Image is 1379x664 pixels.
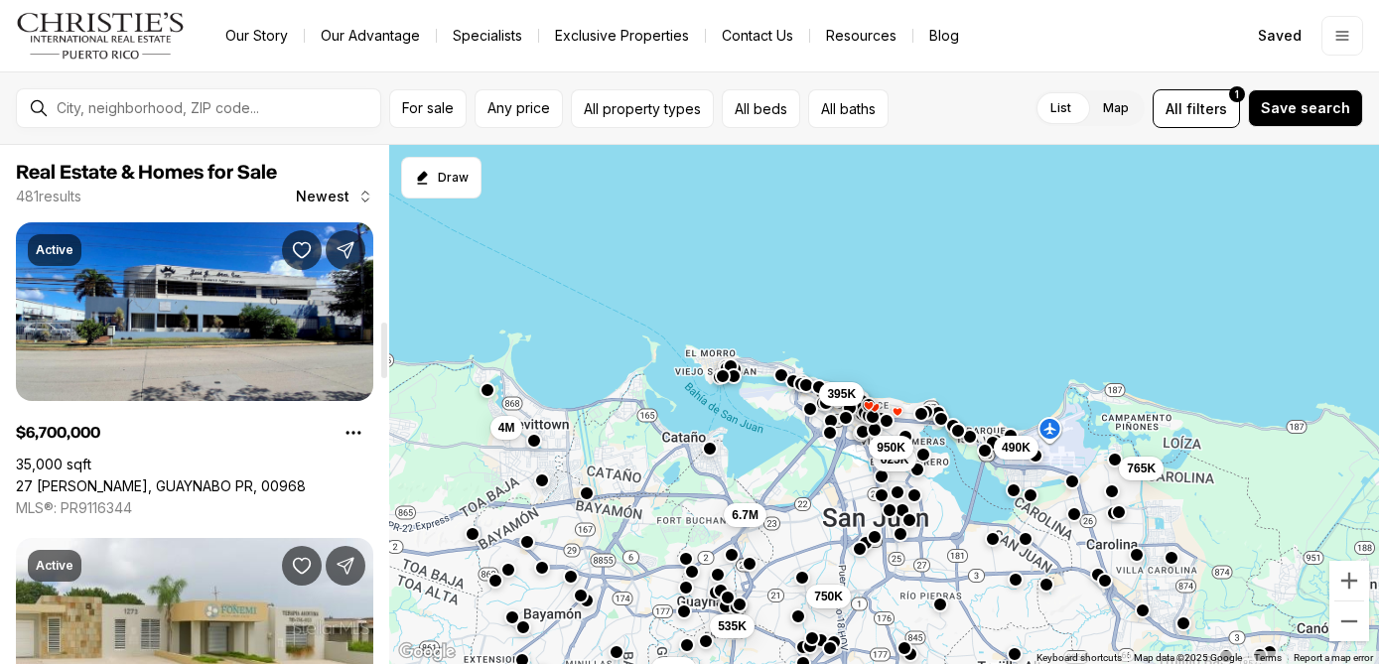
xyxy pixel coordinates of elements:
[814,589,843,604] span: 750K
[1246,16,1313,56] a: Saved
[810,22,912,50] a: Resources
[1002,440,1031,456] span: 490K
[571,89,714,128] button: All property types
[1235,86,1239,102] span: 1
[16,189,81,204] p: 481 results
[36,242,73,258] p: Active
[475,89,563,128] button: Any price
[732,507,758,523] span: 6.7M
[282,546,322,586] button: Save Property: 54 CALLE 54 SE #1273
[1087,90,1145,126] label: Map
[296,189,349,204] span: Newest
[1134,652,1242,663] span: Map data ©2025 Google
[1034,90,1087,126] label: List
[710,614,755,638] button: 535K
[1186,98,1227,119] span: filters
[724,503,766,527] button: 6.7M
[806,585,851,608] button: 750K
[1248,89,1363,127] button: Save search
[326,546,365,586] button: Share Property
[487,100,550,116] span: Any price
[1261,100,1350,116] span: Save search
[282,230,322,270] button: Save Property: 27 AMELIA
[1329,561,1369,600] button: Zoom in
[16,163,277,183] span: Real Estate & Homes for Sale
[1166,98,1182,119] span: All
[819,382,864,406] button: 395K
[808,89,889,128] button: All baths
[16,12,186,60] img: logo
[1258,28,1302,44] span: Saved
[1321,16,1363,56] button: Open menu
[389,89,467,128] button: For sale
[913,22,975,50] a: Blog
[497,420,514,436] span: 4M
[489,416,522,440] button: 4M
[326,230,365,270] button: Share Property
[1153,89,1240,128] button: Allfilters1
[36,558,73,574] p: Active
[539,22,705,50] a: Exclusive Properties
[877,440,905,456] span: 950K
[994,436,1038,460] button: 490K
[305,22,436,50] a: Our Advantage
[706,22,809,50] button: Contact Us
[880,452,908,467] span: 625K
[722,89,800,128] button: All beds
[872,448,916,471] button: 625K
[437,22,538,50] a: Specialists
[1294,652,1373,663] a: Report a map error
[1127,461,1156,476] span: 765K
[718,618,747,634] span: 535K
[16,477,306,495] a: 27 AMELIA, GUAYNABO PR, 00968
[869,436,913,460] button: 950K
[1254,652,1282,663] a: Terms (opens in new tab)
[209,22,304,50] a: Our Story
[402,100,454,116] span: For sale
[284,177,385,216] button: Newest
[334,413,373,453] button: Property options
[401,157,482,199] button: Start drawing
[1119,457,1164,480] button: 765K
[827,386,856,402] span: 395K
